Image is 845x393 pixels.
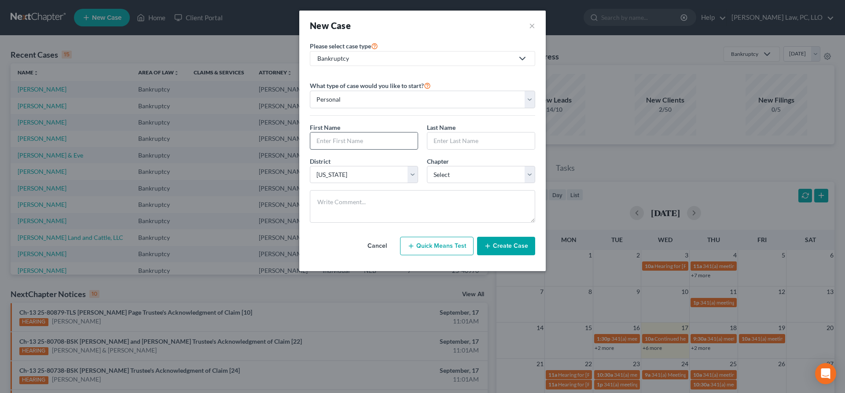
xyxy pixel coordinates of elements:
[358,237,397,255] button: Cancel
[310,132,418,149] input: Enter First Name
[310,20,351,31] strong: New Case
[815,363,836,384] div: Open Intercom Messenger
[310,124,340,131] span: First Name
[310,42,371,50] span: Please select case type
[400,237,474,255] button: Quick Means Test
[427,124,456,131] span: Last Name
[427,158,449,165] span: Chapter
[529,19,535,32] button: ×
[427,132,535,149] input: Enter Last Name
[477,237,535,255] button: Create Case
[310,80,431,91] label: What type of case would you like to start?
[310,158,331,165] span: District
[317,54,514,63] div: Bankruptcy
